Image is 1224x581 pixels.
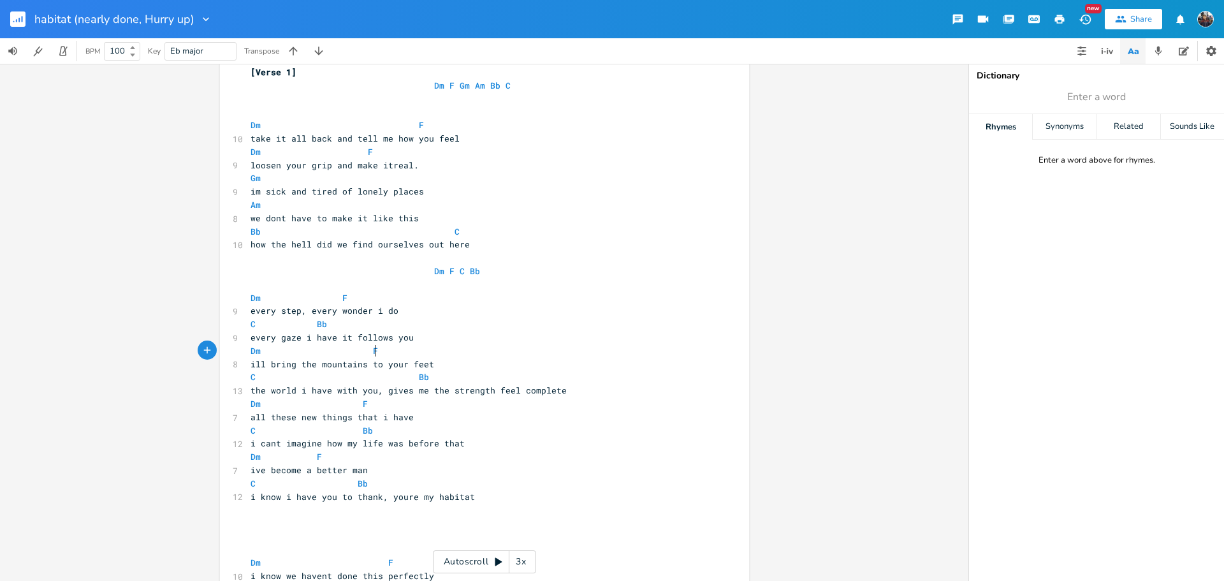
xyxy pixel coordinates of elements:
[363,425,373,436] span: Bb
[449,80,455,91] span: F
[251,438,465,449] span: i cant imagine how my life was before that
[969,114,1032,140] div: Rhymes
[251,133,460,144] span: take it all back and tell me how you feel
[368,146,373,158] span: F
[509,550,532,573] div: 3x
[1033,114,1096,140] div: Synonyms
[251,371,256,383] span: C
[1085,4,1102,13] div: New
[251,345,261,357] span: Dm
[251,146,261,158] span: Dm
[419,119,424,131] span: F
[85,48,100,55] div: BPM
[244,47,279,55] div: Transpose
[455,226,460,237] span: C
[1161,114,1224,140] div: Sounds Like
[251,66,296,78] span: [Verse 1]
[251,172,261,184] span: Gm
[434,80,444,91] span: Dm
[251,491,475,503] span: i know i have you to thank, youre my habitat
[251,305,398,316] span: every step, every wonder i do
[251,239,470,250] span: how the hell did we find ourselves out here
[342,292,347,304] span: F
[1105,9,1162,29] button: Share
[388,557,393,568] span: F
[251,292,261,304] span: Dm
[490,80,500,91] span: Bb
[449,265,455,277] span: F
[251,398,261,409] span: Dm
[251,212,419,224] span: we dont have to make it like this
[251,451,261,462] span: Dm
[1038,155,1155,166] div: Enter a word above for rhymes.
[251,226,261,237] span: Bb
[148,47,161,55] div: Key
[358,478,368,489] span: Bb
[251,464,368,476] span: ive become a better man
[251,425,256,436] span: C
[251,557,261,568] span: Dm
[251,358,434,370] span: ill bring the mountains to your feet
[251,318,256,330] span: C
[251,119,261,131] span: Dm
[251,385,567,396] span: the world i have with you, gives me the strength feel complete
[460,265,465,277] span: C
[1097,114,1160,140] div: Related
[251,186,424,197] span: im sick and tired of lonely places
[251,411,414,423] span: all these new things that i have
[251,478,256,489] span: C
[251,199,261,210] span: Am
[34,13,194,25] span: habitat (nearly done, Hurry up)
[506,80,511,91] span: C
[1072,8,1098,31] button: New
[433,550,536,573] div: Autoscroll
[1067,90,1126,105] span: Enter a word
[1130,13,1152,25] div: Share
[460,80,470,91] span: Gm
[170,45,203,57] span: Eb major
[363,398,368,409] span: F
[419,371,429,383] span: Bb
[317,451,322,462] span: F
[317,318,327,330] span: Bb
[1197,11,1214,27] img: aaron collins
[470,265,480,277] span: Bb
[977,71,1216,80] div: Dictionary
[251,332,414,343] span: every gaze i have it follows you
[434,265,444,277] span: Dm
[251,159,419,171] span: loosen your grip and make itreal.
[373,345,378,357] span: F
[475,80,485,91] span: Am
